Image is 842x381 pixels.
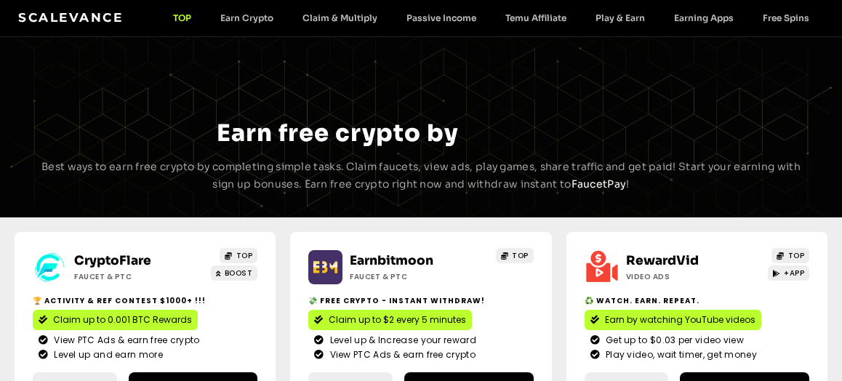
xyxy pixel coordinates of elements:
[602,334,744,347] span: Get up to $0.03 per video view
[350,271,466,282] h2: Faucet & PTC
[788,250,805,261] span: TOP
[784,268,804,278] span: +APP
[602,348,757,361] span: Play video, wait timer, get money
[329,313,466,326] span: Claim up to $2 every 5 minutes
[491,12,581,23] a: Temu Affiliate
[236,250,253,261] span: TOP
[33,295,257,306] h2: 🏆 Activity & ref contest $1000+ !!!
[159,12,206,23] a: TOP
[659,12,748,23] a: Earning Apps
[220,248,257,263] a: TOP
[392,12,491,23] a: Passive Income
[225,268,253,278] span: BOOST
[18,10,123,25] a: Scalevance
[53,313,192,326] span: Claim up to 0.001 BTC Rewards
[626,271,742,282] h2: Video ads
[288,12,392,23] a: Claim & Multiply
[326,334,476,347] span: Level up & Increase your reward
[350,253,433,268] a: Earnbitmoon
[50,348,163,361] span: Level up and earn more
[211,265,257,281] a: BOOST
[74,253,151,268] a: CryptoFlare
[308,310,472,330] a: Claim up to $2 every 5 minutes
[581,12,659,23] a: Play & Earn
[585,295,809,306] h2: ♻️ Watch. Earn. Repeat.
[308,295,533,306] h2: 💸 Free crypto - Instant withdraw!
[33,310,198,330] a: Claim up to 0.001 BTC Rewards
[206,12,288,23] a: Earn Crypto
[512,250,529,261] span: TOP
[771,248,809,263] a: TOP
[50,334,199,347] span: View PTC Ads & earn free crypto
[159,12,824,23] nav: Menu
[626,253,699,268] a: RewardVid
[496,248,534,263] a: TOP
[326,348,476,361] span: View PTC Ads & earn free crypto
[217,119,458,148] span: Earn free crypto by
[585,310,761,330] a: Earn by watching YouTube videos
[605,313,755,326] span: Earn by watching YouTube videos
[768,265,810,281] a: +APP
[74,271,191,282] h2: Faucet & PTC
[36,159,806,193] p: Best ways to earn free crypto by completing simple tasks. Claim faucets, view ads, play games, sh...
[748,12,824,23] a: Free Spins
[572,177,627,190] a: FaucetPay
